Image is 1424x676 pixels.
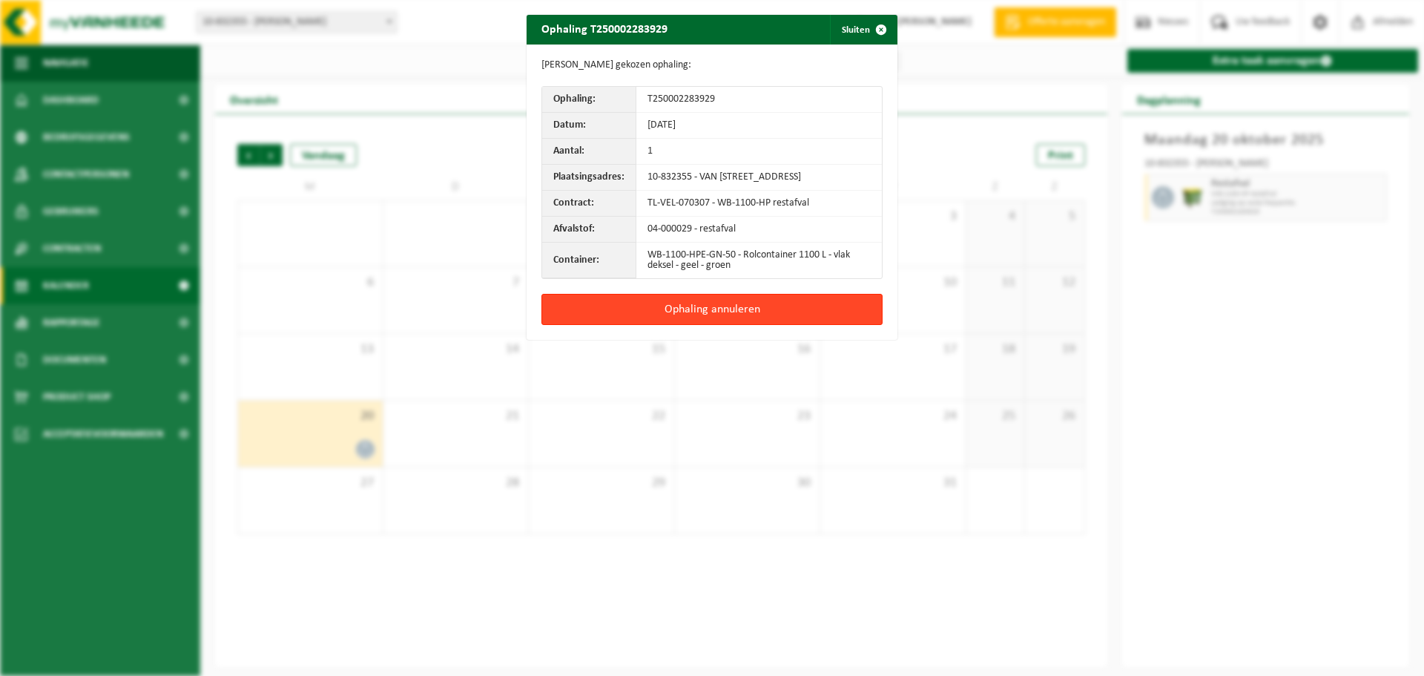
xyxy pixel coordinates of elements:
[542,217,636,243] th: Afvalstof:
[636,139,882,165] td: 1
[830,15,896,45] button: Sluiten
[542,139,636,165] th: Aantal:
[636,113,882,139] td: [DATE]
[542,87,636,113] th: Ophaling:
[636,165,882,191] td: 10-832355 - VAN [STREET_ADDRESS]
[541,294,883,325] button: Ophaling annuleren
[541,59,883,71] p: [PERSON_NAME] gekozen ophaling:
[636,243,882,278] td: WB-1100-HPE-GN-50 - Rolcontainer 1100 L - vlak deksel - geel - groen
[542,191,636,217] th: Contract:
[527,15,682,43] h2: Ophaling T250002283929
[636,217,882,243] td: 04-000029 - restafval
[636,87,882,113] td: T250002283929
[636,191,882,217] td: TL-VEL-070307 - WB-1100-HP restafval
[542,165,636,191] th: Plaatsingsadres:
[542,243,636,278] th: Container:
[542,113,636,139] th: Datum:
